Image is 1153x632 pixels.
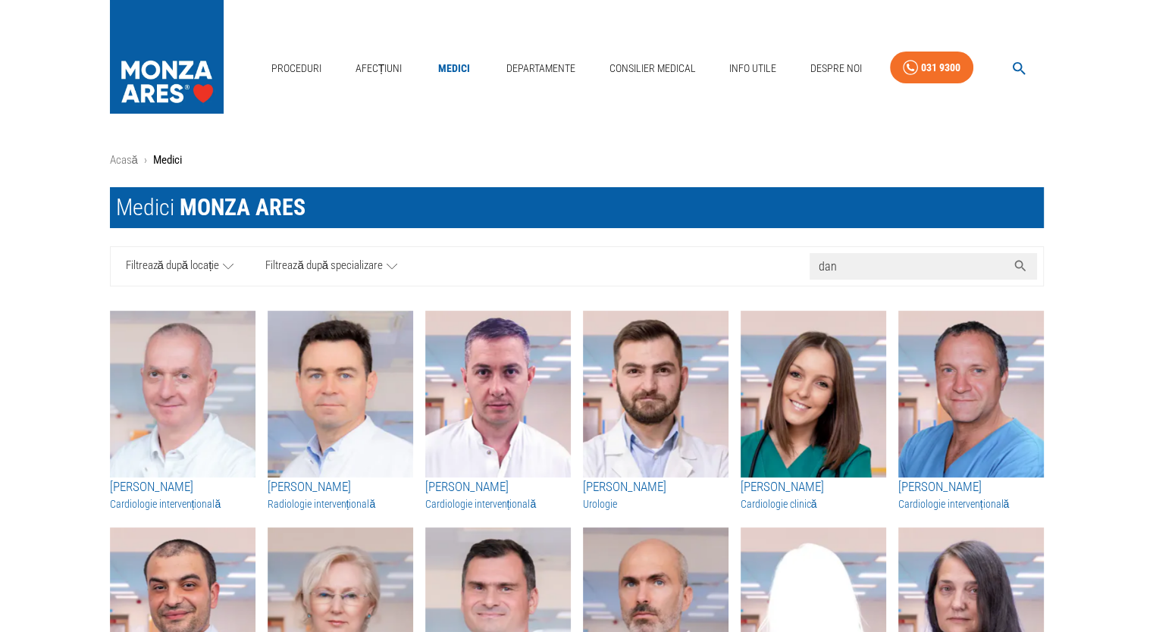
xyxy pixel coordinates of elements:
img: Dr. Dan Duma [268,311,413,477]
a: Afecțiuni [349,53,409,84]
a: 031 9300 [890,52,973,84]
img: Dr. Bogdan Duțu [425,311,571,477]
h3: Cardiologie clinică [741,496,886,512]
img: Dr. Dan Deleanu [110,311,255,477]
a: Proceduri [265,53,327,84]
a: [PERSON_NAME]Radiologie intervențională [268,477,413,512]
span: Filtrează după locație [126,257,220,276]
nav: breadcrumb [110,152,1044,169]
a: Acasă [110,153,138,167]
h3: Cardiologie intervențională [425,496,571,512]
div: 031 9300 [921,58,960,77]
h3: [PERSON_NAME] [110,477,255,497]
h3: Urologie [583,496,728,512]
h3: [PERSON_NAME] [898,477,1044,497]
span: MONZA ARES [180,194,305,221]
a: [PERSON_NAME]Urologie [583,477,728,512]
a: Medici [430,53,478,84]
a: [PERSON_NAME]Cardiologie intervențională [425,477,571,512]
a: Info Utile [723,53,782,84]
a: Despre Noi [804,53,868,84]
h3: [PERSON_NAME] [741,477,886,497]
a: Consilier Medical [603,53,701,84]
h3: [PERSON_NAME] [425,477,571,497]
a: [PERSON_NAME]Cardiologie intervențională [110,477,255,512]
a: [PERSON_NAME]Cardiologie intervențională [898,477,1044,512]
h3: [PERSON_NAME] [268,477,413,497]
img: Dr. Dana Găvan [741,311,886,477]
li: › [144,152,147,169]
div: Medici [116,193,305,222]
h3: Cardiologie intervențională [898,496,1044,512]
h3: [PERSON_NAME] [583,477,728,497]
img: Dr. Dan Ioanes [898,311,1044,477]
a: [PERSON_NAME]Cardiologie clinică [741,477,886,512]
a: Filtrează după locație [111,247,250,286]
a: Filtrează după specializare [249,247,413,286]
h3: Radiologie intervențională [268,496,413,512]
a: Departamente [500,53,581,84]
img: Dr. Paul Medan [583,311,728,477]
p: Medici [153,152,182,169]
h3: Cardiologie intervențională [110,496,255,512]
span: Filtrează după specializare [265,257,383,276]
